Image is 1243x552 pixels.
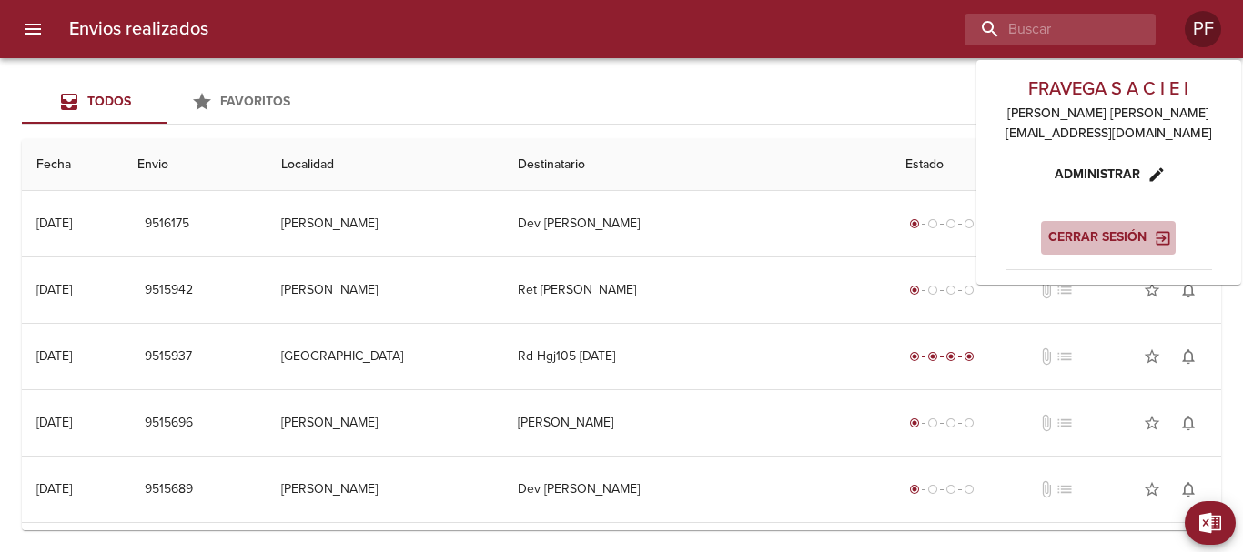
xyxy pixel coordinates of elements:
span: 9515696 [145,412,193,435]
div: Generado [905,480,978,498]
span: No tiene pedido asociado [1056,414,1074,432]
button: Activar notificaciones [1170,471,1207,507]
span: notifications_none [1179,347,1198,366]
span: radio_button_checked [927,351,938,362]
button: Cerrar sesión [1041,221,1176,255]
span: star_border [1143,414,1161,432]
h6: [EMAIL_ADDRESS][DOMAIN_NAME] [1006,124,1212,144]
span: radio_button_unchecked [964,218,975,229]
span: radio_button_unchecked [964,417,975,428]
div: PF [1185,11,1221,47]
div: Tabs Envios [22,80,313,124]
th: Envio [123,139,267,191]
h6: Envios realizados [69,15,208,44]
div: [DATE] [36,481,72,497]
button: 9515942 [137,274,200,307]
span: radio_button_unchecked [945,285,956,296]
button: 9515696 [137,406,200,440]
span: radio_button_unchecked [945,484,956,495]
td: Dev [PERSON_NAME] [503,191,891,256]
span: 9516175 [145,213,189,236]
span: radio_button_checked [909,351,920,362]
button: Agregar a favoritos [1134,471,1170,507]
button: Administrar [1047,158,1169,192]
span: radio_button_unchecked [927,285,938,296]
button: 9516175 [137,207,197,241]
td: [PERSON_NAME] [267,457,502,522]
span: radio_button_unchecked [964,484,975,495]
td: [PERSON_NAME] [267,257,502,323]
button: Agregar a favoritos [1134,338,1170,375]
td: Ret [PERSON_NAME] [503,257,891,323]
button: 9515937 [137,340,199,374]
span: 9515937 [145,346,192,368]
th: Estado [891,139,1221,191]
button: Activar notificaciones [1170,272,1207,308]
span: No tiene pedido asociado [1056,347,1074,366]
div: Generado [905,281,978,299]
span: radio_button_unchecked [964,285,975,296]
td: Rd Hgj105 [DATE] [503,324,891,389]
button: menu [11,7,55,51]
div: [DATE] [36,216,72,231]
span: radio_button_unchecked [927,218,938,229]
span: No tiene documentos adjuntos [1037,414,1056,432]
button: 9515689 [137,473,200,507]
span: radio_button_checked [909,484,920,495]
span: No tiene documentos adjuntos [1037,480,1056,498]
span: No tiene documentos adjuntos [1037,347,1056,366]
span: No tiene pedido asociado [1056,281,1074,299]
div: [DATE] [36,415,72,430]
div: Entregado [905,347,978,366]
button: Activar notificaciones [1170,338,1207,375]
span: notifications_none [1179,281,1198,299]
th: Destinatario [503,139,891,191]
span: radio_button_checked [909,218,920,229]
span: radio_button_checked [964,351,975,362]
button: Exportar Excel [1185,501,1236,545]
th: Fecha [22,139,123,191]
td: Dev [PERSON_NAME] [503,457,891,522]
span: Cerrar sesión [1048,226,1168,249]
span: Todos [87,94,131,109]
span: star_border [1143,347,1161,366]
span: notifications_none [1179,414,1198,432]
span: No tiene documentos adjuntos [1037,281,1056,299]
td: [PERSON_NAME] [267,191,502,256]
span: Favoritos [220,94,290,109]
button: Agregar a favoritos [1134,405,1170,441]
span: radio_button_unchecked [945,417,956,428]
span: star_border [1143,281,1161,299]
div: Generado [905,215,978,233]
div: [DATE] [36,348,72,364]
div: [DATE] [36,282,72,297]
td: [PERSON_NAME] [267,390,502,456]
span: No tiene pedido asociado [1056,480,1074,498]
span: radio_button_unchecked [927,484,938,495]
span: radio_button_unchecked [927,417,938,428]
td: [PERSON_NAME] [503,390,891,456]
span: star_border [1143,480,1161,498]
span: 9515689 [145,478,193,501]
span: radio_button_checked [909,285,920,296]
span: notifications_none [1179,480,1198,498]
h6: [PERSON_NAME] [PERSON_NAME] [1006,104,1212,124]
span: radio_button_checked [945,351,956,362]
button: Activar notificaciones [1170,405,1207,441]
span: 9515942 [145,279,193,302]
span: radio_button_unchecked [945,218,956,229]
div: Generado [905,414,978,432]
td: [GEOGRAPHIC_DATA] [267,324,502,389]
input: buscar [965,14,1125,45]
h6: FRAVEGA S A C I E I [1006,75,1212,104]
span: radio_button_checked [909,417,920,428]
th: Localidad [267,139,502,191]
span: Administrar [1055,164,1162,186]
